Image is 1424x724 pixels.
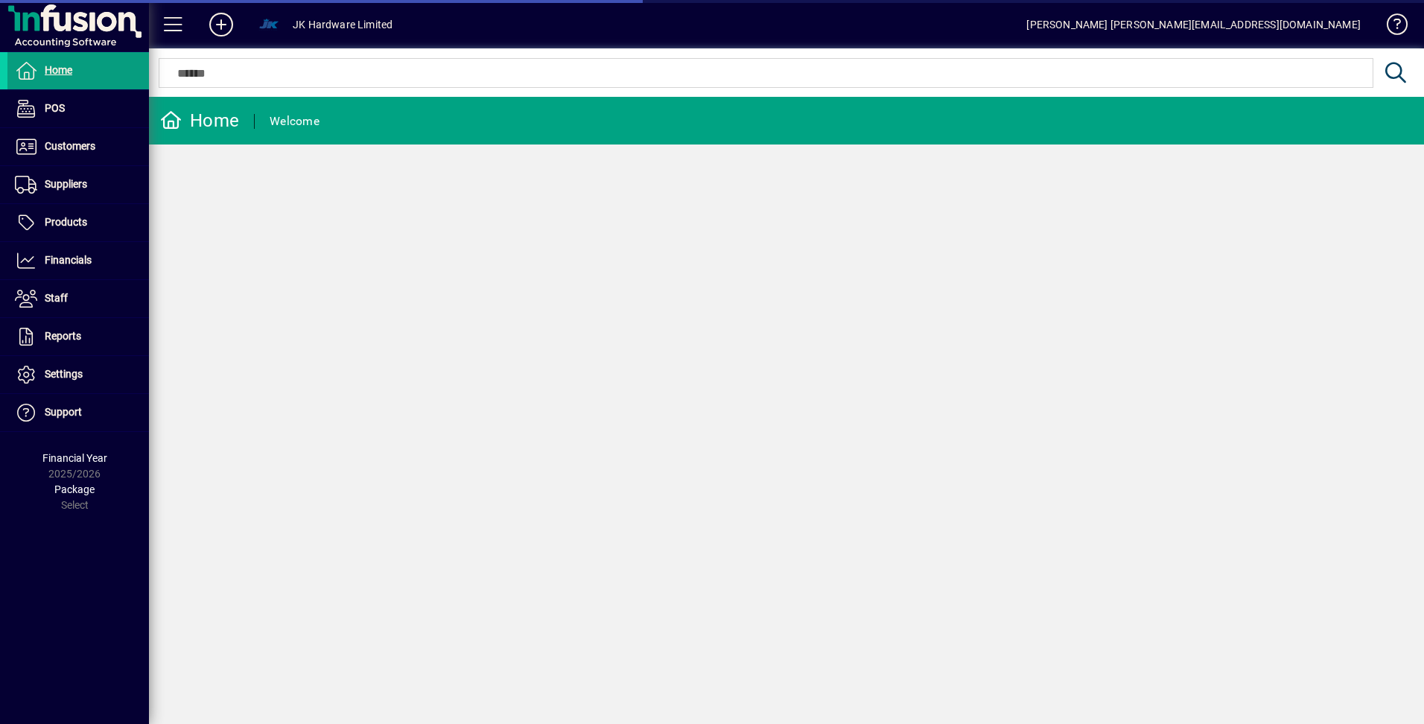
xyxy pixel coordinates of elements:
[45,102,65,114] span: POS
[7,356,149,393] a: Settings
[45,368,83,380] span: Settings
[270,109,320,133] div: Welcome
[45,178,87,190] span: Suppliers
[45,292,68,304] span: Staff
[197,11,245,38] button: Add
[7,318,149,355] a: Reports
[7,394,149,431] a: Support
[45,406,82,418] span: Support
[45,64,72,76] span: Home
[293,13,392,36] div: JK Hardware Limited
[42,452,107,464] span: Financial Year
[7,166,149,203] a: Suppliers
[45,330,81,342] span: Reports
[45,216,87,228] span: Products
[7,90,149,127] a: POS
[7,280,149,317] a: Staff
[1026,13,1361,36] div: [PERSON_NAME] [PERSON_NAME][EMAIL_ADDRESS][DOMAIN_NAME]
[7,128,149,165] a: Customers
[1376,3,1405,51] a: Knowledge Base
[54,483,95,495] span: Package
[45,254,92,266] span: Financials
[45,140,95,152] span: Customers
[7,204,149,241] a: Products
[160,109,239,133] div: Home
[7,242,149,279] a: Financials
[245,11,293,38] button: Profile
